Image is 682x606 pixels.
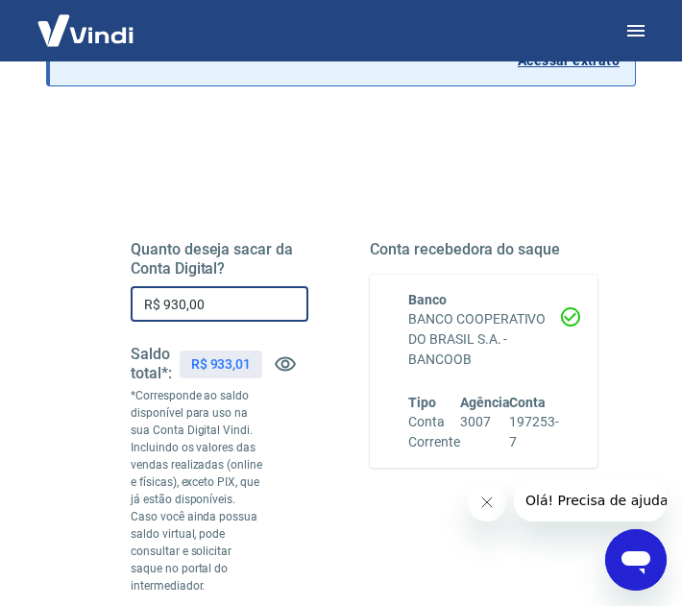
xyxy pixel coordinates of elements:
iframe: Mensagem da empresa [514,479,667,521]
iframe: Fechar mensagem [468,483,506,521]
h6: Conta Corrente [408,412,460,452]
span: Conta [509,395,546,410]
p: R$ 933,01 [191,354,252,375]
p: *Corresponde ao saldo disponível para uso na sua Conta Digital Vindi. Incluindo os valores das ve... [131,387,264,594]
span: Banco [408,292,447,307]
span: Agência [460,395,510,410]
span: Tipo [408,395,436,410]
h5: Quanto deseja sacar da Conta Digital? [131,240,308,279]
h6: BANCO COOPERATIVO DO BRASIL S.A. - BANCOOB [408,309,559,370]
img: Vindi [23,1,148,60]
h5: Conta recebedora do saque [370,240,597,259]
h5: Saldo total*: [131,345,172,383]
h6: 197253-7 [509,412,559,452]
iframe: Botão para abrir a janela de mensagens [605,529,667,591]
h6: 3007 [460,412,510,432]
span: Olá! Precisa de ajuda? [12,13,161,29]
